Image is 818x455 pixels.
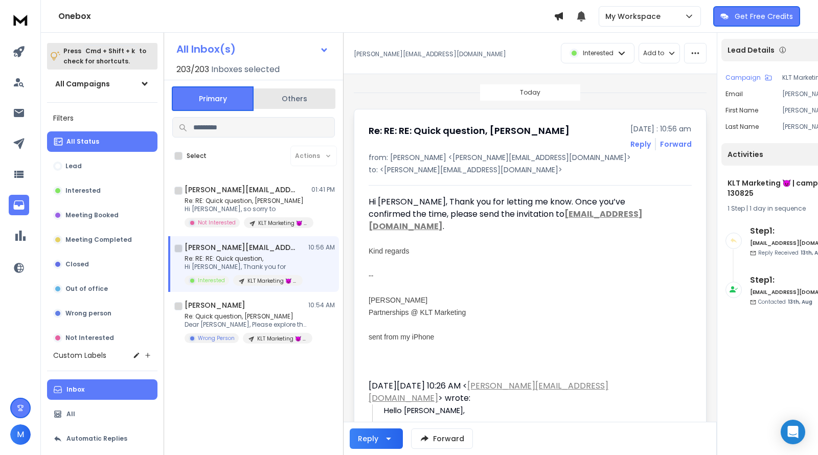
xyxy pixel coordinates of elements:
span: Hello [PERSON_NAME], [384,405,465,416]
button: Meeting Booked [47,205,157,225]
button: Others [254,87,335,110]
button: All Status [47,131,157,152]
p: Wrong person [65,309,111,317]
span: Kind regards [369,247,409,255]
p: Closed [65,260,89,268]
div: Forward [660,139,692,149]
h1: [PERSON_NAME] [185,300,245,310]
span: [PERSON_NAME] [369,296,427,304]
p: to: <[PERSON_NAME][EMAIL_ADDRESS][DOMAIN_NAME]> [369,165,692,175]
p: Get Free Credits [735,11,793,21]
button: Automatic Replies [47,428,157,449]
div: Reply [358,434,378,444]
p: from: [PERSON_NAME] <[PERSON_NAME][EMAIL_ADDRESS][DOMAIN_NAME]> [369,152,692,163]
p: Not Interested [65,334,114,342]
button: Closed [47,254,157,275]
button: Reply [630,139,651,149]
span: 1 Step [728,204,745,213]
p: 10:54 AM [308,301,335,309]
div: Hi [PERSON_NAME], Thank you for letting me know. Once you’ve confirmed the time, please send the ... [369,196,667,245]
p: 10:56 AM [308,243,335,252]
button: Lead [47,156,157,176]
p: Dear [PERSON_NAME], Please explore this…. [PERSON_NAME] Australian Migration Consultants [DOMAIN_... [185,321,307,329]
p: All [66,410,75,418]
p: Interested [198,277,225,284]
span: 1 day in sequence [749,204,806,213]
span: sent from my iPhone [369,333,434,341]
p: Campaign [725,74,761,82]
button: Inbox [47,379,157,400]
span: 203 / 203 [176,63,209,76]
button: Reply [350,428,403,449]
button: Meeting Completed [47,230,157,250]
button: Primary [172,86,254,111]
p: Meeting Booked [65,211,119,219]
h1: Re: RE: RE: Quick question, [PERSON_NAME] [369,124,570,138]
a: [PERSON_NAME][EMAIL_ADDRESS][DOMAIN_NAME] [369,380,608,404]
p: Press to check for shortcuts. [63,46,146,66]
p: KLT Marketing 😈 | campaign 130825 [257,335,306,343]
div: [DATE][DATE] 10:26 AM < > wrote: [369,380,667,404]
p: Out of office [65,285,108,293]
p: Lead Details [728,45,775,55]
h1: All Inbox(s) [176,44,236,54]
button: Out of office [47,279,157,299]
p: [DATE] : 10:56 am [630,124,692,134]
p: Hi [PERSON_NAME], Thank you for [185,263,303,271]
p: Interested [65,187,101,195]
label: Select [187,152,207,160]
p: Not Interested [198,219,236,226]
p: Email [725,90,743,98]
p: Wrong Person [198,334,235,342]
p: Today [520,88,540,97]
h1: [PERSON_NAME][EMAIL_ADDRESS][DOMAIN_NAME] [185,242,297,253]
p: 01:41 PM [311,186,335,194]
p: KLT Marketing 😈 | campaign 130825 [247,277,297,285]
p: Interested [583,49,613,57]
span: -- [369,271,373,280]
h3: Inboxes selected [211,63,280,76]
p: Last Name [725,123,759,131]
h3: Filters [47,111,157,125]
p: First Name [725,106,758,115]
button: Wrong person [47,303,157,324]
button: All Campaigns [47,74,157,94]
span: Cmd + Shift + k [84,45,137,57]
p: Inbox [66,385,84,394]
h3: Custom Labels [53,350,106,360]
p: Re: RE: RE: Quick question, [185,255,303,263]
p: [PERSON_NAME][EMAIL_ADDRESS][DOMAIN_NAME] [354,50,506,58]
button: Campaign [725,74,772,82]
p: Lead [65,162,82,170]
button: Interested [47,180,157,201]
h1: [PERSON_NAME][EMAIL_ADDRESS][PERSON_NAME][DOMAIN_NAME] [185,185,297,195]
span: Partnerships @ KLT Marketing [369,308,466,316]
p: Re: Quick question, [PERSON_NAME] [185,312,307,321]
h1: All Campaigns [55,79,110,89]
img: logo [10,10,31,29]
span: 13th, Aug [788,298,812,306]
button: Forward [411,428,473,449]
p: KLT Marketing 😈 | campaign 130825 [258,219,307,227]
p: Automatic Replies [66,435,127,443]
p: Meeting Completed [65,236,132,244]
button: M [10,424,31,445]
button: All [47,404,157,424]
p: Contacted [758,298,812,306]
a: [EMAIL_ADDRESS][DOMAIN_NAME] [369,208,643,232]
h1: Onebox [58,10,554,22]
p: My Workspace [605,11,665,21]
button: Get Free Credits [713,6,800,27]
p: Re: RE: Quick question, [PERSON_NAME] [185,197,307,205]
div: Open Intercom Messenger [781,420,805,444]
p: Hi [PERSON_NAME], so sorry to [185,205,307,213]
button: All Inbox(s) [168,39,337,59]
button: Not Interested [47,328,157,348]
p: All Status [66,138,99,146]
p: Add to [643,49,664,57]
